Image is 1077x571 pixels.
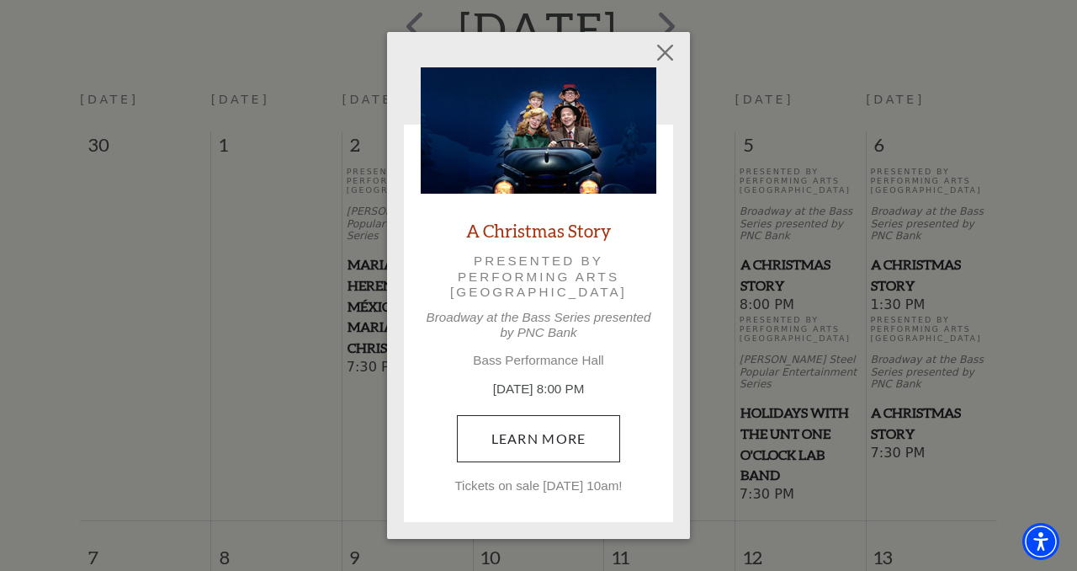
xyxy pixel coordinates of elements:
a: A Christmas Story [466,219,611,242]
div: Accessibility Menu [1022,523,1059,560]
img: A Christmas Story [421,67,656,194]
p: Bass Performance Hall [421,353,656,368]
p: Tickets on sale [DATE] 10am! [421,478,656,494]
button: Close [650,36,682,68]
a: December 5, 8:00 PM Learn More Tickets on sale Friday, June 27 at 10am [457,415,621,462]
p: [DATE] 8:00 PM [421,380,656,399]
p: Broadway at the Bass Series presented by PNC Bank [421,310,656,340]
p: Presented by Performing Arts [GEOGRAPHIC_DATA] [444,253,633,300]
